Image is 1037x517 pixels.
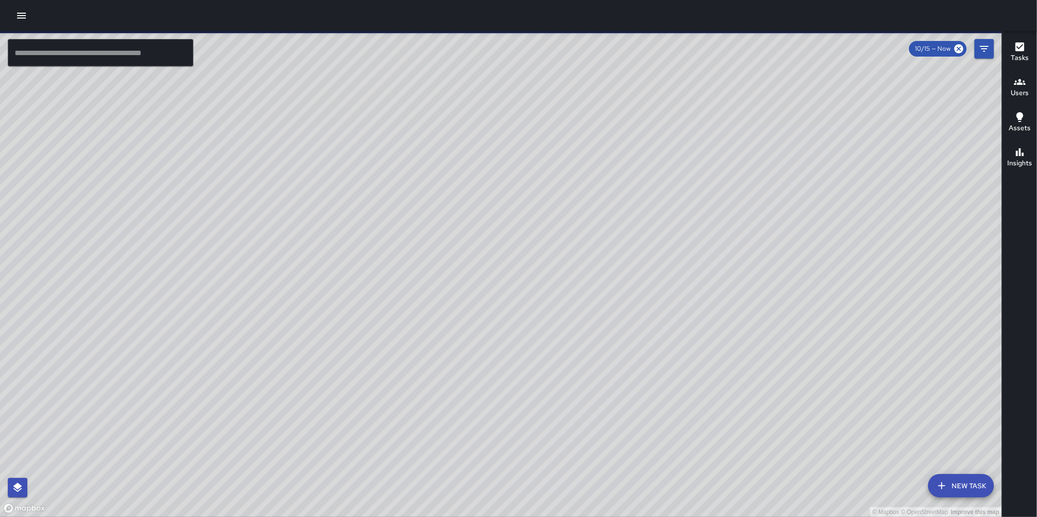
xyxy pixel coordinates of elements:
button: Filters [975,39,994,59]
button: Users [1002,70,1037,105]
h6: Tasks [1011,53,1029,63]
div: 10/15 — Now [909,41,967,57]
span: 10/15 — Now [909,44,956,54]
button: Assets [1002,105,1037,140]
button: New Task [928,474,994,497]
button: Tasks [1002,35,1037,70]
h6: Assets [1009,123,1031,134]
h6: Users [1011,88,1029,99]
button: Insights [1002,140,1037,176]
h6: Insights [1007,158,1032,169]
